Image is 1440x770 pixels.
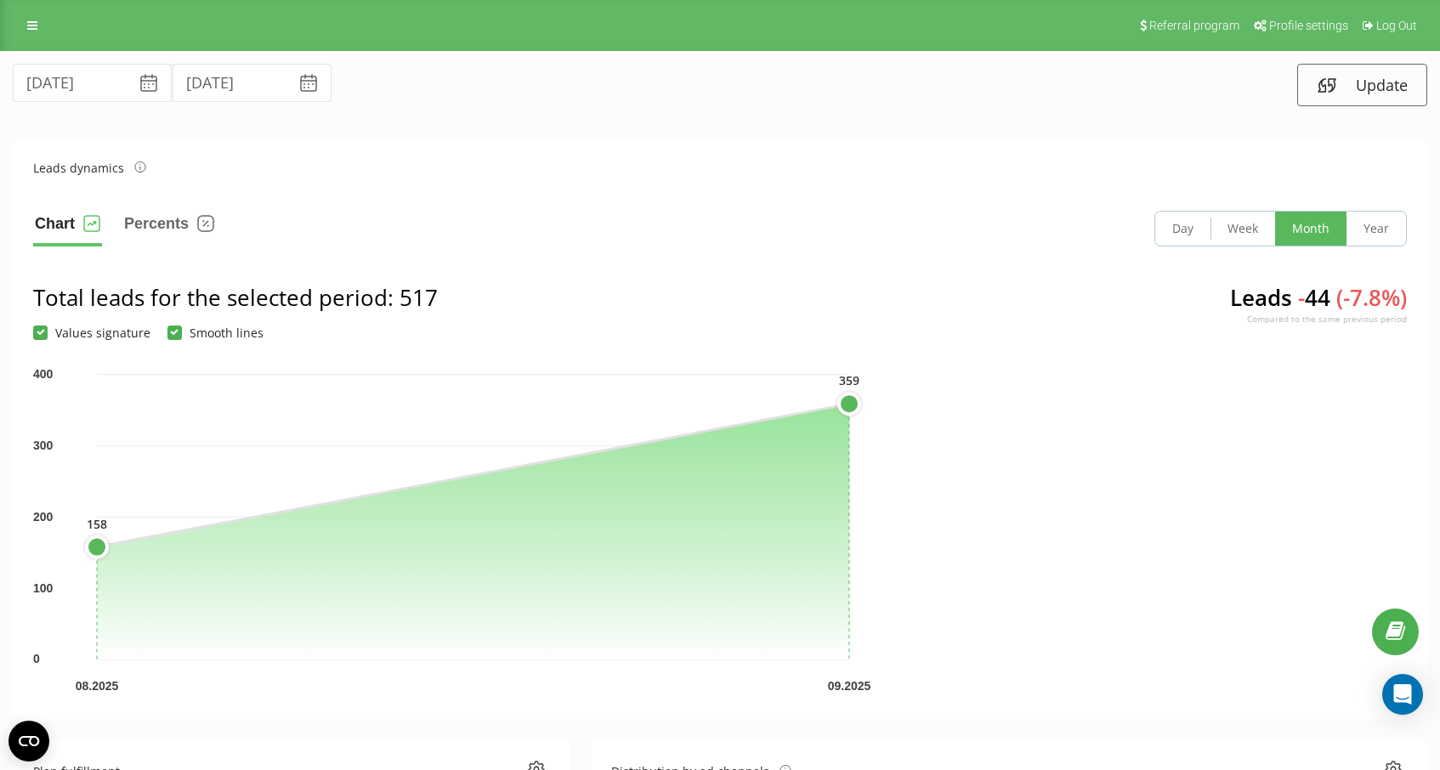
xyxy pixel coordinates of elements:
[1346,212,1406,246] button: Year
[33,159,146,177] div: Leads dynamics
[76,679,119,693] text: 08.2025
[1297,64,1427,106] button: Update
[33,211,102,246] button: Chart
[1230,313,1407,325] div: Compared to the same previous period
[1275,212,1346,246] button: Month
[33,367,54,381] text: 400
[828,679,871,693] text: 09.2025
[122,211,216,246] button: Percents
[1382,674,1423,715] div: Open Intercom Messenger
[33,652,40,665] text: 0
[33,510,54,524] text: 200
[33,439,54,452] text: 300
[1149,19,1239,32] span: Referral program
[33,581,54,595] text: 100
[167,326,264,340] label: Smooth lines
[1336,282,1407,313] span: ( - 7.8 %)
[1376,19,1417,32] span: Log Out
[33,326,150,340] label: Values signature
[1155,212,1210,246] button: Day
[87,516,107,532] text: 158
[1230,282,1407,340] div: Leads 44
[1269,19,1348,32] span: Profile settings
[9,721,49,762] button: Open CMP widget
[839,372,859,388] text: 359
[1298,282,1305,313] span: -
[33,282,438,313] div: Total leads for the selected period : 517
[1210,212,1275,246] button: Week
